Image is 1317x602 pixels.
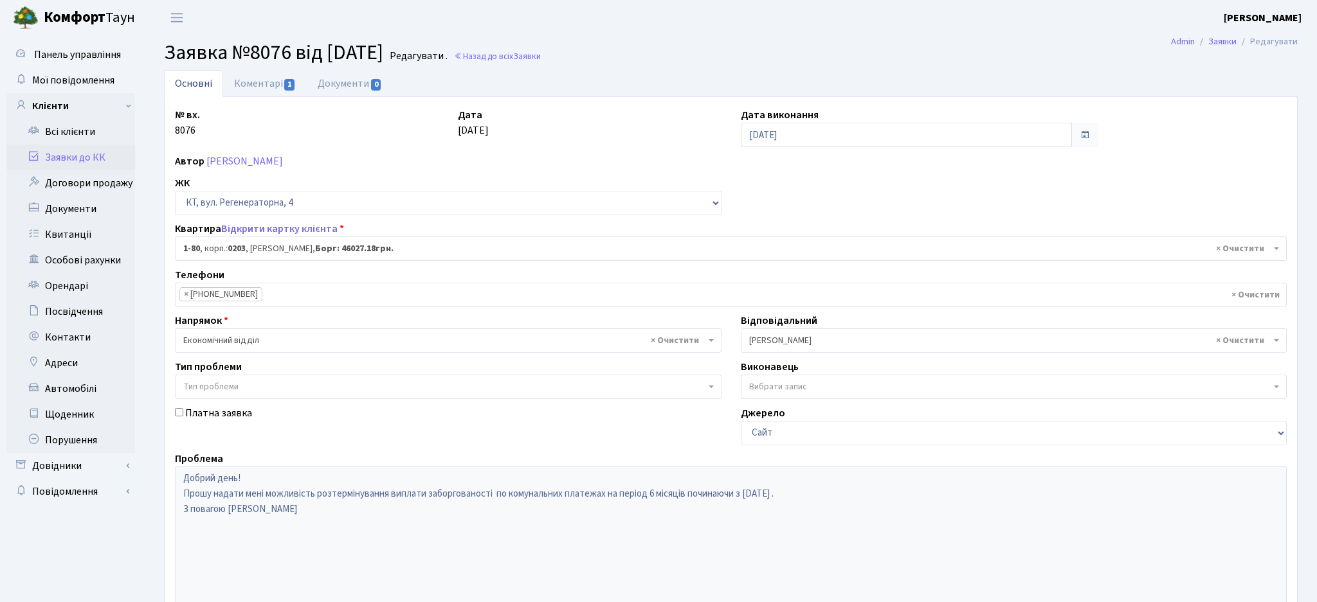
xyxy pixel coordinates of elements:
[164,70,223,97] a: Основні
[315,242,394,255] b: Борг: 46027.18грн.
[749,334,1271,347] span: Корчун І.С.
[161,7,193,28] button: Переключити навігацію
[1224,10,1302,26] a: [PERSON_NAME]
[513,50,541,62] span: Заявки
[1237,35,1298,49] li: Редагувати
[741,328,1287,353] span: Корчун І.С.
[454,50,541,62] a: Назад до всіхЗаявки
[387,50,448,62] small: Редагувати .
[307,70,393,97] a: Документи
[1152,28,1317,55] nav: breadcrumb
[223,70,307,97] a: Коментарі
[175,313,228,328] label: Напрямок
[741,107,819,123] label: Дата виконання
[6,247,135,273] a: Особові рахунки
[741,405,785,421] label: Джерело
[164,38,383,67] span: Заявка №8076 від [DATE]
[1231,288,1280,301] span: Видалити всі елементи
[44,7,105,28] b: Комфорт
[175,236,1287,261] span: <b>1-80</b>, корп.: <b>0203</b>, Урсул Олександр Олександрович, <b>Борг: 46027.18грн.</b>
[185,405,252,421] label: Платна заявка
[175,154,204,169] label: Автор
[1216,242,1264,255] span: Видалити всі елементи
[1216,334,1264,347] span: Видалити всі елементи
[183,242,200,255] b: 1-80
[44,7,135,29] span: Таун
[6,145,135,170] a: Заявки до КК
[6,67,135,93] a: Мої повідомлення
[32,73,114,87] span: Мої повідомлення
[175,267,224,283] label: Телефони
[175,107,200,123] label: № вх.
[175,451,223,466] label: Проблема
[284,79,295,91] span: 1
[183,242,1271,255] span: <b>1-80</b>, корп.: <b>0203</b>, Урсул Олександр Олександрович, <b>Борг: 46027.18грн.</b>
[1224,11,1302,25] b: [PERSON_NAME]
[6,93,135,119] a: Клієнти
[221,222,338,236] a: Відкрити картку клієнта
[179,287,262,301] li: (067) 288-01-00
[1171,35,1195,48] a: Admin
[6,42,135,67] a: Панель управління
[6,350,135,376] a: Адреси
[175,359,242,375] label: Тип проблеми
[6,324,135,350] a: Контакти
[6,170,135,196] a: Договори продажу
[206,154,283,168] a: [PERSON_NAME]
[6,222,135,247] a: Квитанції
[1208,35,1237,48] a: Заявки
[6,479,135,504] a: Повідомлення
[6,402,135,427] a: Щоденник
[6,273,135,299] a: Орендарі
[183,334,705,347] span: Економічний відділ
[34,48,121,62] span: Панель управління
[6,119,135,145] a: Всі клієнти
[458,107,482,123] label: Дата
[741,313,817,328] label: Відповідальний
[175,175,190,191] label: ЖК
[749,380,807,393] span: Вибрати запис
[165,107,448,147] div: 8076
[448,107,731,147] div: [DATE]
[6,299,135,324] a: Посвідчення
[741,359,799,375] label: Виконавець
[6,376,135,402] a: Автомобілі
[6,453,135,479] a: Довідники
[6,196,135,222] a: Документи
[175,221,344,236] label: Квартира
[183,380,239,393] span: Тип проблеми
[6,427,135,453] a: Порушення
[228,242,246,255] b: 0203
[175,328,722,353] span: Економічний відділ
[651,334,699,347] span: Видалити всі елементи
[13,5,39,31] img: logo.png
[371,79,381,91] span: 0
[184,288,188,301] span: ×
